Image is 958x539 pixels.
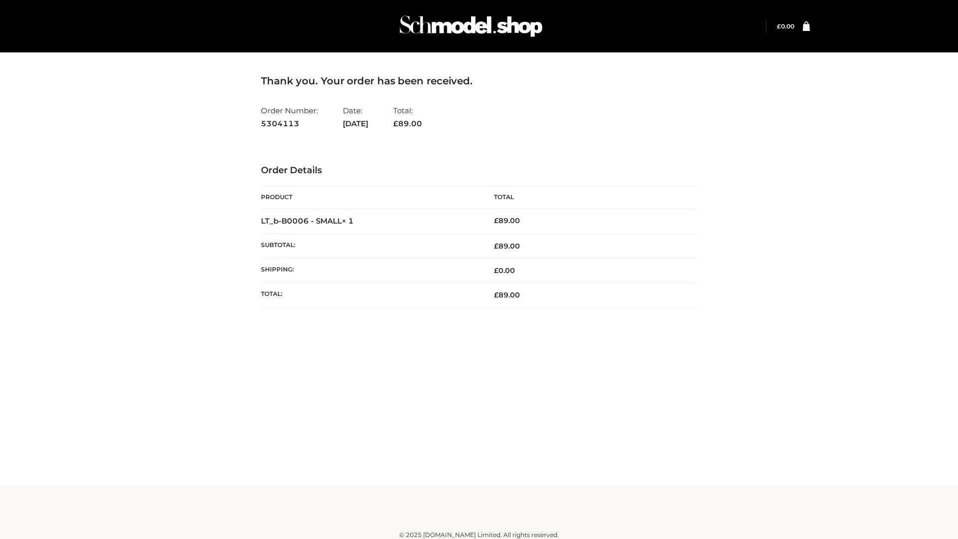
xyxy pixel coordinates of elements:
span: 89.00 [494,242,520,251]
strong: [DATE] [343,117,368,130]
li: Order Number: [261,102,318,132]
span: £ [494,216,498,225]
strong: × 1 [342,216,354,226]
span: £ [494,266,498,275]
strong: 5304113 [261,117,318,130]
li: Total: [393,102,422,132]
th: Total [479,186,697,209]
strong: LT_b-B0006 - SMALL [261,216,354,226]
span: 89.00 [393,119,422,128]
h3: Order Details [261,165,697,176]
bdi: 89.00 [494,216,520,225]
th: Product [261,186,479,209]
th: Subtotal: [261,234,479,258]
span: £ [777,22,781,30]
span: £ [393,119,398,128]
th: Shipping: [261,259,479,283]
a: £0.00 [777,22,794,30]
span: 89.00 [494,290,520,299]
bdi: 0.00 [494,266,515,275]
img: Schmodel Admin 964 [396,6,546,46]
span: £ [494,242,498,251]
li: Date: [343,102,368,132]
h3: Thank you. Your order has been received. [261,75,697,87]
span: £ [494,290,498,299]
bdi: 0.00 [777,22,794,30]
th: Total: [261,283,479,307]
